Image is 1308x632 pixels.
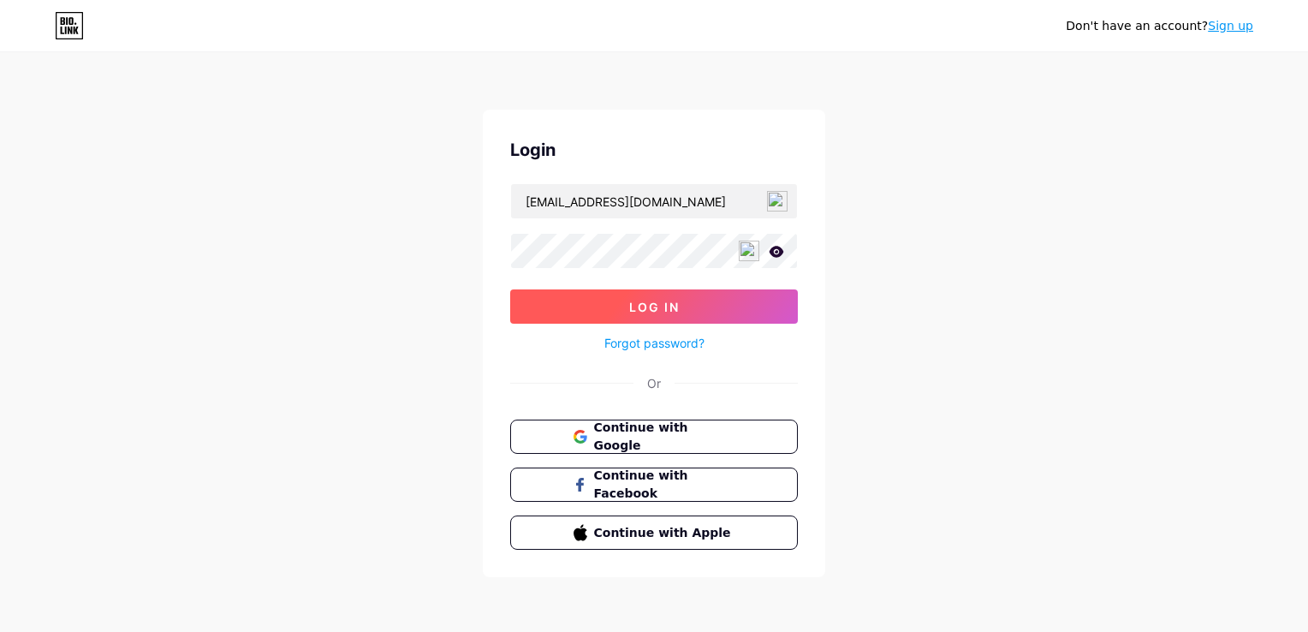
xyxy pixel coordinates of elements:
button: Continue with Apple [510,516,798,550]
span: Log In [629,300,680,314]
span: Continue with Facebook [594,467,735,503]
span: Continue with Apple [594,524,735,542]
button: Continue with Google [510,420,798,454]
a: Sign up [1208,19,1253,33]
img: npw-badge-icon-locked.svg [767,191,788,212]
a: Forgot password? [604,334,705,352]
div: Login [510,137,798,163]
span: Continue with Google [594,419,735,455]
input: Username [511,184,797,218]
button: Log In [510,289,798,324]
div: Or [647,374,661,392]
button: Continue with Facebook [510,468,798,502]
div: Don't have an account? [1066,17,1253,35]
img: npw-badge-icon-locked.svg [739,241,759,261]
